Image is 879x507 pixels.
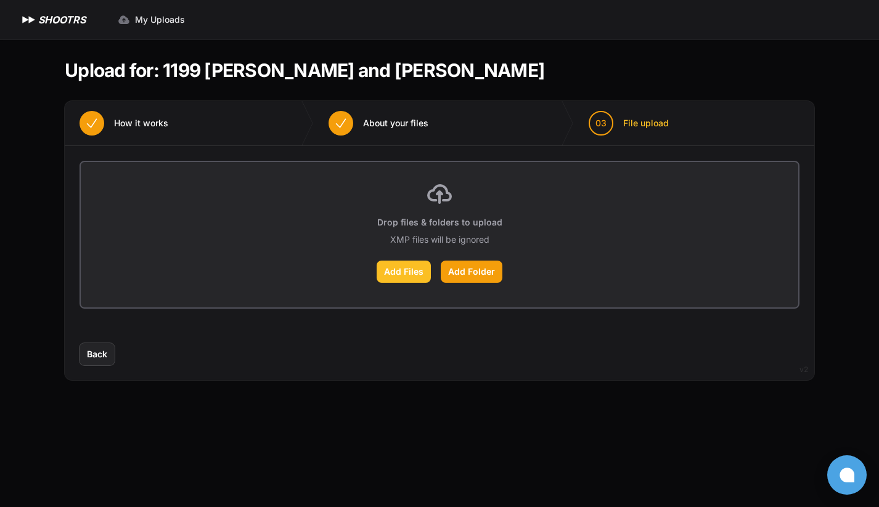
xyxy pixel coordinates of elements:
[574,101,684,145] button: 03 File upload
[363,117,428,129] span: About your files
[20,12,38,27] img: SHOOTRS
[65,101,183,145] button: How it works
[623,117,669,129] span: File upload
[314,101,443,145] button: About your files
[827,455,867,495] button: Open chat window
[377,261,431,283] label: Add Files
[799,362,808,377] div: v2
[38,12,86,27] h1: SHOOTRS
[110,9,192,31] a: My Uploads
[87,348,107,360] span: Back
[441,261,502,283] label: Add Folder
[65,59,544,81] h1: Upload for: 1199 [PERSON_NAME] and [PERSON_NAME]
[20,12,86,27] a: SHOOTRS SHOOTRS
[595,117,607,129] span: 03
[390,233,489,246] p: XMP files will be ignored
[80,343,115,365] button: Back
[114,117,168,129] span: How it works
[135,14,185,26] span: My Uploads
[377,216,502,229] p: Drop files & folders to upload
